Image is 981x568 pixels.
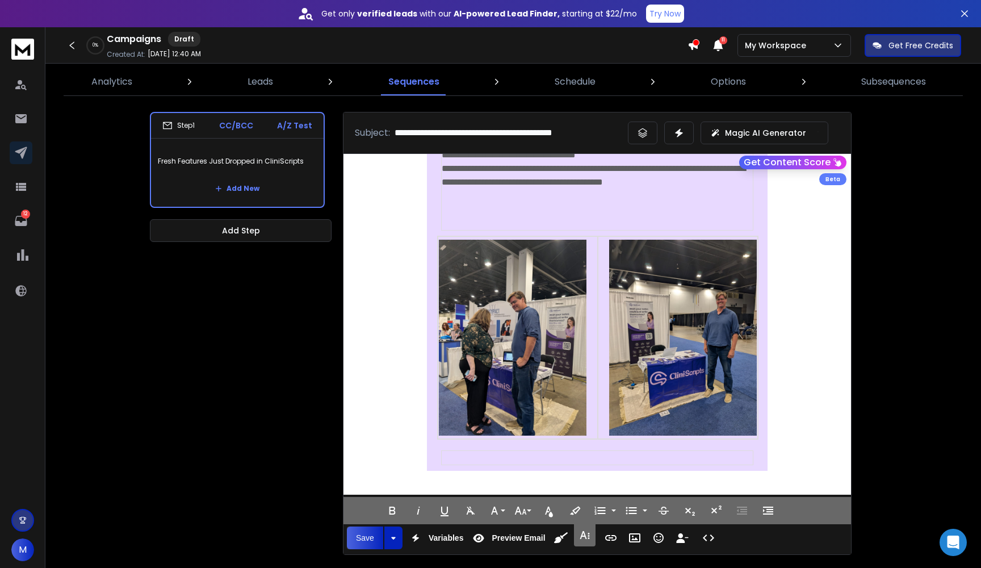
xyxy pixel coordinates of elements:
button: M [11,538,34,561]
p: Fresh Features Just Dropped in CliniScripts [158,145,317,177]
span: Preview Email [489,533,547,543]
p: Leads [248,75,273,89]
p: Subject: [355,126,390,140]
div: Open Intercom Messenger [940,529,967,556]
p: CC/BCC [219,120,253,131]
button: Magic AI Generator [701,122,828,144]
a: 12 [10,210,32,232]
p: 0 % [93,42,98,49]
p: Sequences [388,75,439,89]
p: Subsequences [861,75,926,89]
div: Draft [168,32,200,47]
p: A/Z Test [277,120,312,131]
button: Variables [405,527,466,549]
button: Get Free Credits [865,34,961,57]
h1: Campaigns [107,32,161,46]
p: Magic AI Generator [725,127,806,139]
a: Schedule [548,68,602,95]
p: Get only with our starting at $22/mo [321,8,637,19]
button: Save [347,527,383,549]
p: 12 [21,210,30,219]
p: Options [711,75,746,89]
p: [DATE] 12:40 AM [148,49,201,59]
p: My Workspace [745,40,811,51]
button: Try Now [646,5,684,23]
button: Add Step [150,219,332,242]
img: logo [11,39,34,60]
div: Step 1 [162,120,195,131]
button: Get Content Score [739,156,846,169]
a: Leads [241,68,280,95]
p: Get Free Credits [888,40,953,51]
span: 11 [719,36,727,44]
strong: verified leads [357,8,417,19]
li: Step1CC/BCCA/Z TestFresh Features Just Dropped in CliniScriptsAdd New [150,112,325,208]
span: Variables [426,533,466,543]
button: Add New [206,177,269,200]
a: Analytics [85,68,139,95]
strong: AI-powered Lead Finder, [454,8,560,19]
div: Beta [819,173,846,185]
p: Schedule [555,75,596,89]
a: Sequences [381,68,446,95]
a: Subsequences [854,68,933,95]
a: Options [704,68,753,95]
p: Created At: [107,50,145,59]
button: Preview Email [468,527,547,549]
p: Analytics [91,75,132,89]
p: Try Now [649,8,681,19]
